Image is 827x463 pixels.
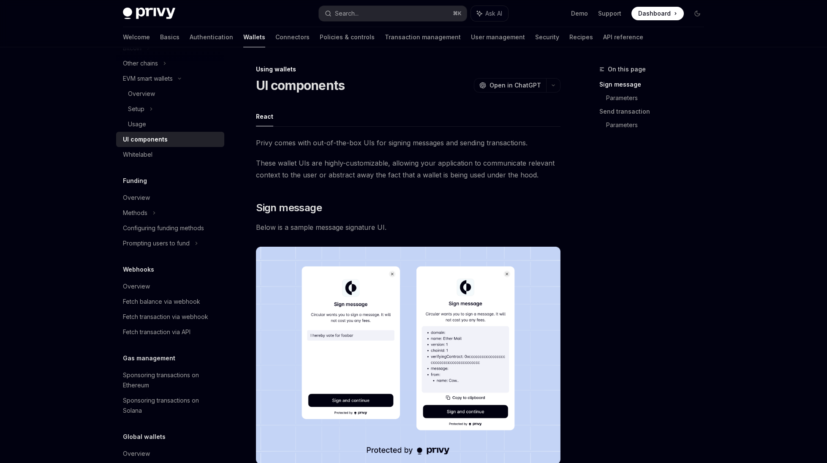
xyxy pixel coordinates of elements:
[116,309,224,324] a: Fetch transaction via webhook
[256,78,345,93] h1: UI components
[116,324,224,340] a: Fetch transaction via API
[485,9,502,18] span: Ask AI
[606,118,711,132] a: Parameters
[123,223,204,233] div: Configuring funding methods
[123,264,154,275] h5: Webhooks
[116,446,224,461] a: Overview
[256,201,322,215] span: Sign message
[123,208,147,218] div: Methods
[116,147,224,162] a: Whitelabel
[474,78,546,93] button: Open in ChatGPT
[599,105,711,118] a: Send transaction
[598,9,621,18] a: Support
[471,27,525,47] a: User management
[453,10,462,17] span: ⌘ K
[123,281,150,291] div: Overview
[116,368,224,393] a: Sponsoring transactions on Ethereum
[123,395,219,416] div: Sponsoring transactions on Solana
[128,104,144,114] div: Setup
[123,27,150,47] a: Welcome
[123,238,190,248] div: Prompting users to fund
[599,78,711,91] a: Sign message
[116,190,224,205] a: Overview
[603,27,643,47] a: API reference
[116,221,224,236] a: Configuring funding methods
[123,449,150,459] div: Overview
[116,393,224,418] a: Sponsoring transactions on Solana
[631,7,684,20] a: Dashboard
[116,279,224,294] a: Overview
[123,8,175,19] img: dark logo
[116,86,224,101] a: Overview
[243,27,265,47] a: Wallets
[256,65,560,74] div: Using wallets
[275,27,310,47] a: Connectors
[123,312,208,322] div: Fetch transaction via webhook
[256,157,560,181] span: These wallet UIs are highly-customizable, allowing your application to communicate relevant conte...
[116,117,224,132] a: Usage
[335,8,359,19] div: Search...
[256,137,560,149] span: Privy comes with out-of-the-box UIs for signing messages and sending transactions.
[571,9,588,18] a: Demo
[319,6,467,21] button: Search...⌘K
[123,193,150,203] div: Overview
[638,9,671,18] span: Dashboard
[256,106,273,126] button: React
[471,6,508,21] button: Ask AI
[128,119,146,129] div: Usage
[123,297,200,307] div: Fetch balance via webhook
[123,353,175,363] h5: Gas management
[123,74,173,84] div: EVM smart wallets
[128,89,155,99] div: Overview
[256,221,560,233] span: Below is a sample message signature UI.
[160,27,180,47] a: Basics
[691,7,704,20] button: Toggle dark mode
[123,134,168,144] div: UI components
[123,176,147,186] h5: Funding
[123,432,166,442] h5: Global wallets
[535,27,559,47] a: Security
[320,27,375,47] a: Policies & controls
[116,132,224,147] a: UI components
[569,27,593,47] a: Recipes
[123,370,219,390] div: Sponsoring transactions on Ethereum
[123,58,158,68] div: Other chains
[123,327,190,337] div: Fetch transaction via API
[608,64,646,74] span: On this page
[385,27,461,47] a: Transaction management
[116,294,224,309] a: Fetch balance via webhook
[490,81,541,90] span: Open in ChatGPT
[190,27,233,47] a: Authentication
[123,150,152,160] div: Whitelabel
[606,91,711,105] a: Parameters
